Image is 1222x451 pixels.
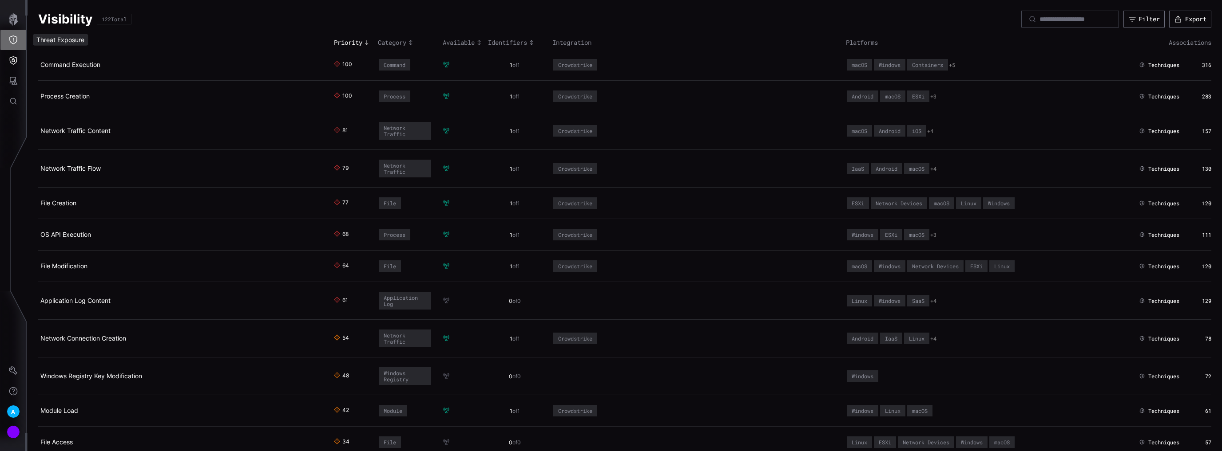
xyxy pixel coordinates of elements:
[1192,408,1211,415] div: 61
[512,263,520,270] span: of 1
[930,335,936,342] button: +4
[1139,15,1160,23] div: Filter
[885,231,897,238] div: ESXi
[512,408,520,414] span: of 1
[40,92,90,100] a: Process Creation
[852,408,873,414] div: Windows
[1148,200,1179,207] span: Techniques
[909,231,924,238] div: macOS
[912,62,943,68] div: Containers
[342,92,349,100] div: 100
[488,408,541,415] div: 1
[930,231,936,239] button: +3
[970,263,983,269] div: ESXi
[40,262,87,270] a: File Modification
[342,438,349,446] div: 34
[488,165,541,173] div: 1
[384,439,396,445] div: File
[0,401,26,422] button: A
[879,439,891,445] div: ESXi
[342,199,349,207] div: 77
[852,200,864,206] div: ESXi
[1192,93,1211,100] div: 283
[40,165,101,172] a: Network Traffic Flow
[342,407,349,415] div: 42
[1192,335,1211,342] div: 78
[912,128,921,134] div: iOS
[852,298,867,304] div: Linux
[930,298,936,305] button: +4
[102,16,127,22] div: 122 Total
[512,231,520,238] span: of 1
[876,200,922,206] div: Network Devices
[994,439,1010,445] div: macOS
[40,297,111,304] a: Application Log Content
[1148,263,1179,270] span: Techniques
[342,372,349,380] div: 48
[384,332,426,345] div: Network Traffic
[512,62,520,68] span: of 1
[488,39,548,47] div: Toggle sort direction
[912,298,924,304] div: SaaS
[852,165,864,172] div: IaaS
[342,61,349,69] div: 100
[558,165,592,172] div: Crowdstrike
[558,408,592,414] div: Crowdstrike
[384,62,405,68] div: Command
[342,262,349,270] div: 64
[384,294,426,307] div: Application Log
[512,165,520,172] span: of 1
[1148,439,1179,446] span: Techniques
[852,373,873,379] div: Windows
[852,335,873,341] div: Android
[558,200,592,206] div: Crowdstrike
[550,36,844,49] th: Integration
[488,200,541,207] div: 1
[38,11,92,27] h1: Visibility
[40,127,111,134] a: Network Traffic Content
[558,263,592,269] div: Crowdstrike
[852,231,873,238] div: Windows
[1192,165,1211,173] div: 130
[384,125,426,137] div: Network Traffic
[558,93,592,99] div: Crowdstrike
[384,263,396,269] div: File
[342,297,349,305] div: 61
[512,298,521,304] span: of 0
[558,62,592,68] div: Crowdstrike
[994,263,1010,269] div: Linux
[1148,335,1179,342] span: Techniques
[912,408,928,414] div: macOS
[40,407,78,414] a: Module Load
[488,439,541,446] div: 0
[930,93,936,100] button: +3
[1192,263,1211,270] div: 120
[1148,298,1179,305] span: Techniques
[488,263,541,270] div: 1
[1192,298,1211,305] div: 129
[852,62,867,68] div: macOS
[512,373,521,380] span: of 0
[384,408,402,414] div: Module
[334,39,373,47] div: Toggle sort direction
[40,372,142,380] a: Windows Registry Key Modification
[488,335,541,342] div: 1
[558,128,592,134] div: Crowdstrike
[40,334,126,342] a: Network Connection Creation
[912,263,959,269] div: Network Devices
[378,39,439,47] div: Toggle sort direction
[1192,62,1211,69] div: 316
[852,128,867,134] div: macOS
[1192,128,1211,135] div: 157
[852,93,873,99] div: Android
[488,62,541,69] div: 1
[934,200,949,206] div: macOS
[342,231,349,239] div: 68
[384,93,405,99] div: Process
[33,34,88,46] div: Threat Exposure
[384,162,426,175] div: Network Traffic
[488,231,541,239] div: 1
[443,39,484,47] div: Toggle sort direction
[488,93,541,100] div: 1
[988,200,1010,206] div: Windows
